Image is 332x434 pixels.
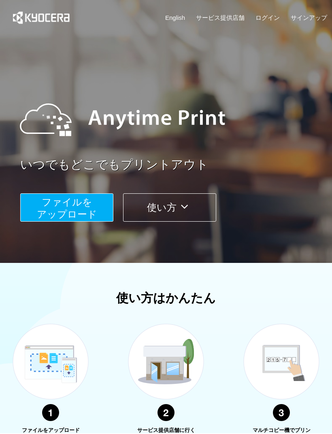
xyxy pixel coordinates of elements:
button: ファイルを​​アップロード [20,193,113,222]
a: サインアップ [291,13,327,22]
a: サービス提供店舗 [196,13,245,22]
a: ログイン [255,13,280,22]
a: いつでもどこでもプリントアウト [20,156,332,174]
span: ファイルを ​​アップロード [37,197,97,220]
a: English [165,13,185,22]
button: 使い方 [123,193,216,222]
